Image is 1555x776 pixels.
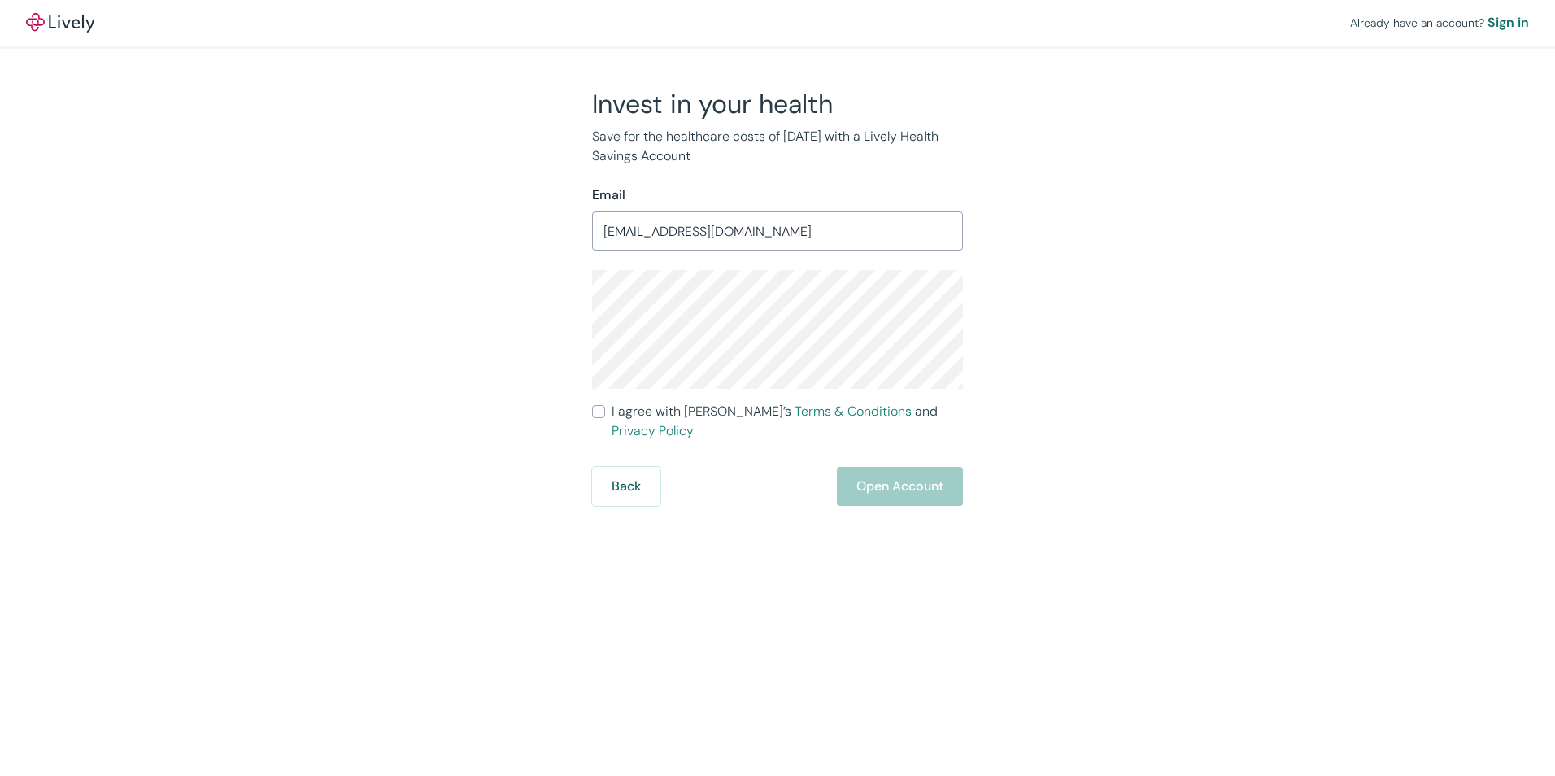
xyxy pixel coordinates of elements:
[795,403,912,420] a: Terms & Conditions
[26,13,94,33] a: LivelyLively
[592,467,660,506] button: Back
[592,88,963,120] h2: Invest in your health
[26,13,94,33] img: Lively
[612,402,963,441] span: I agree with [PERSON_NAME]’s and
[1487,13,1529,33] a: Sign in
[1350,13,1529,33] div: Already have an account?
[592,185,625,205] label: Email
[612,422,694,439] a: Privacy Policy
[592,127,963,166] p: Save for the healthcare costs of [DATE] with a Lively Health Savings Account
